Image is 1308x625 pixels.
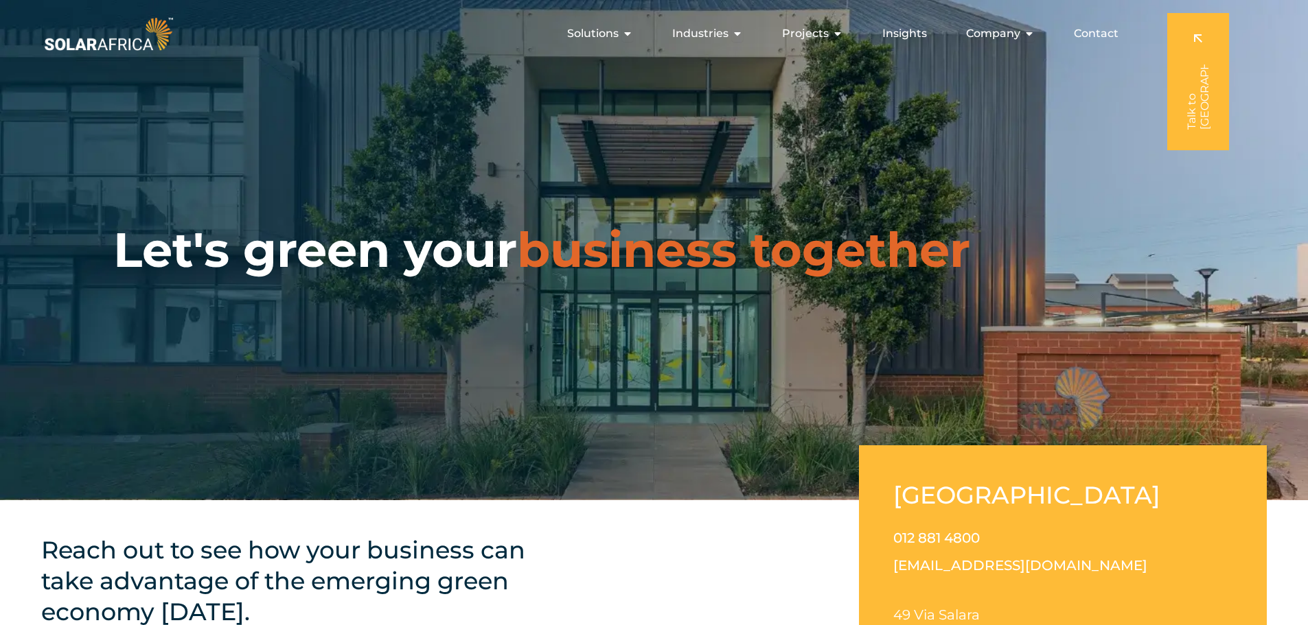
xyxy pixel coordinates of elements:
nav: Menu [176,20,1129,47]
span: 49 Via Salara [893,606,980,623]
span: business together [517,220,970,279]
span: Solutions [567,25,619,42]
a: Contact [1074,25,1118,42]
a: 012 881 4800 [893,530,980,546]
h2: [GEOGRAPHIC_DATA] [893,480,1171,510]
a: [EMAIL_ADDRESS][DOMAIN_NAME] [893,557,1147,574]
span: Industries [672,25,728,42]
div: Menu Toggle [176,20,1129,47]
a: Insights [882,25,927,42]
span: Company [966,25,1020,42]
span: Projects [782,25,829,42]
h1: Let's green your [113,221,970,279]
